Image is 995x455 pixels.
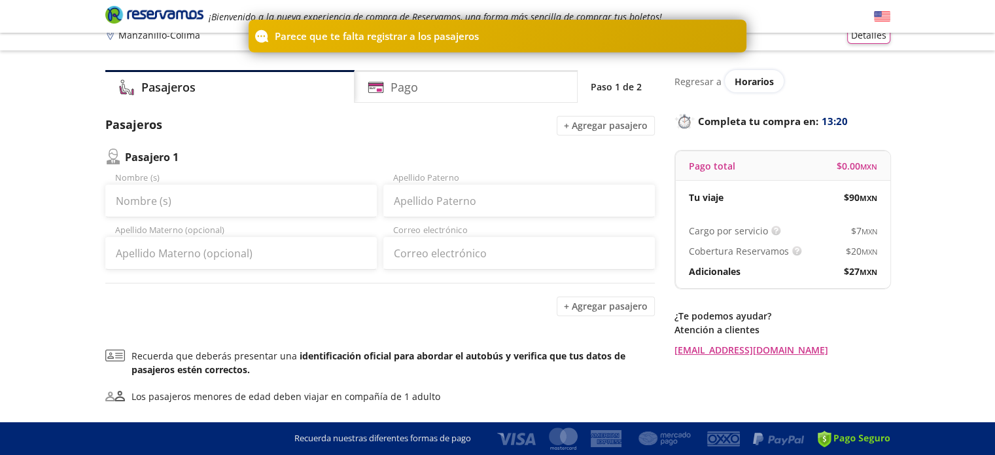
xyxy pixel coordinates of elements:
[735,75,774,88] span: Horarios
[689,224,768,238] p: Cargo por servicio
[822,114,848,129] span: 13:20
[860,193,877,203] small: MXN
[674,75,722,88] p: Regresar a
[674,112,890,130] p: Completa tu compra en :
[846,244,877,258] span: $ 20
[131,349,655,376] p: Recuerda que deberás presentar una
[844,191,877,204] span: $ 90
[674,323,890,337] p: Atención a clientes
[674,70,890,92] div: Regresar a ver horarios
[391,79,418,96] h4: Pago
[844,264,877,278] span: $ 27
[105,185,377,217] input: Nombre (s)
[862,227,877,236] small: MXN
[874,9,890,25] button: English
[383,237,655,270] input: Correo electrónico
[557,297,655,316] button: + Agregar pasajero
[862,247,877,257] small: MXN
[851,224,877,238] span: $ 7
[689,244,789,258] p: Cobertura Reservamos
[689,264,741,278] p: Adicionales
[591,80,642,94] p: Paso 1 de 2
[125,149,179,165] p: Pasajero 1
[689,159,735,173] p: Pago total
[689,191,724,204] p: Tu viaje
[674,309,890,323] p: ¿Te podemos ayudar?
[860,267,877,277] small: MXN
[141,79,196,96] h4: Pasajeros
[674,343,890,357] a: [EMAIL_ADDRESS][DOMAIN_NAME]
[294,432,471,445] p: Recuerda nuestras diferentes formas de pago
[860,162,877,172] small: MXN
[209,10,662,23] em: ¡Bienvenido a la nueva experiencia de compra de Reservamos, una forma más sencilla de comprar tus...
[105,116,162,136] p: Pasajeros
[131,350,625,376] b: identificación oficial para abordar el autobús y verifica que tus datos de pasajeros estén correc...
[105,237,377,270] input: Apellido Materno (opcional)
[837,159,877,173] span: $ 0.00
[105,5,203,24] i: Brand Logo
[275,29,479,44] p: Parece que te falta registrar a los pasajeros
[383,185,655,217] input: Apellido Paterno
[557,116,655,136] button: + Agregar pasajero
[105,5,203,28] a: Brand Logo
[131,390,440,403] div: Los pasajeros menores de edad deben viajar en compañía de 1 adulto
